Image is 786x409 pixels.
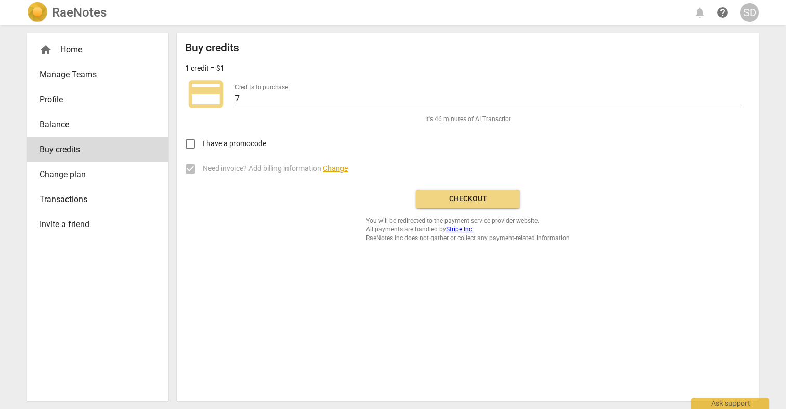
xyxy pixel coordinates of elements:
[40,94,148,106] span: Profile
[185,63,225,74] p: 1 credit = $1
[235,84,288,90] label: Credits to purchase
[416,190,520,208] button: Checkout
[424,194,512,204] span: Checkout
[185,73,227,115] span: credit_card
[27,2,48,23] img: Logo
[366,217,570,243] span: You will be redirected to the payment service provider website. All payments are handled by RaeNo...
[27,62,168,87] a: Manage Teams
[27,162,168,187] a: Change plan
[740,3,759,22] button: SD
[40,69,148,81] span: Manage Teams
[40,44,148,56] div: Home
[52,5,107,20] h2: RaeNotes
[40,44,52,56] span: home
[40,143,148,156] span: Buy credits
[40,118,148,131] span: Balance
[27,87,168,112] a: Profile
[323,164,348,173] span: Change
[716,6,729,19] span: help
[40,218,148,231] span: Invite a friend
[203,163,348,174] span: Need invoice? Add billing information
[40,168,148,181] span: Change plan
[713,3,732,22] a: Help
[27,112,168,137] a: Balance
[27,212,168,237] a: Invite a friend
[425,115,511,124] span: It's 46 minutes of AI Transcript
[27,137,168,162] a: Buy credits
[203,138,266,149] span: I have a promocode
[446,226,474,233] a: Stripe Inc.
[27,187,168,212] a: Transactions
[691,398,769,409] div: Ask support
[40,193,148,206] span: Transactions
[27,37,168,62] div: Home
[185,42,239,55] h2: Buy credits
[27,2,107,23] a: LogoRaeNotes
